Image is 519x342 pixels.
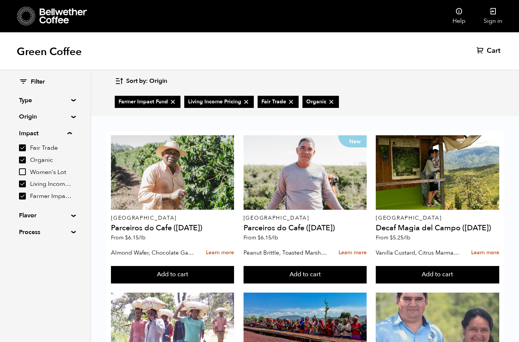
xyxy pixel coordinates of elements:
[403,234,410,241] span: /lb
[188,98,250,106] span: Living Income Pricing
[244,224,367,232] h4: Parceiros do Cafe ([DATE])
[139,234,146,241] span: /lb
[376,224,499,232] h4: Decaf Magia del Campo ([DATE])
[30,168,72,177] span: Women's Lot
[19,96,71,105] summary: Type
[206,245,234,261] a: Learn more
[19,228,71,237] summary: Process
[19,144,26,151] input: Fair Trade
[390,234,410,241] bdi: 5.25
[111,215,234,221] p: [GEOGRAPHIC_DATA]
[111,224,234,232] h4: Parceiros do Cafe ([DATE])
[376,234,410,241] span: From
[390,234,393,241] span: $
[19,112,71,121] summary: Origin
[30,144,72,152] span: Fair Trade
[19,180,26,187] input: Living Income Pricing
[271,234,278,241] span: /lb
[111,234,146,241] span: From
[126,77,167,85] span: Sort by: Origin
[111,266,234,283] button: Add to cart
[258,234,278,241] bdi: 6.15
[19,129,72,138] summary: Impact
[19,211,71,220] summary: Flavor
[261,98,295,106] span: Fair Trade
[19,193,26,199] input: Farmer Impact Fund
[244,215,367,221] p: [GEOGRAPHIC_DATA]
[376,215,499,221] p: [GEOGRAPHIC_DATA]
[119,98,177,106] span: Farmer Impact Fund
[115,72,167,90] button: Sort by: Origin
[306,98,335,106] span: Organic
[125,234,146,241] bdi: 6.15
[487,46,500,55] span: Cart
[258,234,261,241] span: $
[19,157,26,163] input: Organic
[244,247,327,258] p: Peanut Brittle, Toasted Marshmallow, Bittersweet Chocolate
[30,156,72,165] span: Organic
[244,135,367,210] a: New
[244,266,367,283] button: Add to cart
[471,245,499,261] a: Learn more
[338,135,367,147] p: New
[125,234,128,241] span: $
[30,192,72,201] span: Farmer Impact Fund
[17,45,82,59] h1: Green Coffee
[339,245,367,261] a: Learn more
[30,180,72,188] span: Living Income Pricing
[111,247,195,258] p: Almond Wafer, Chocolate Ganache, Bing Cherry
[476,46,502,55] a: Cart
[244,234,278,241] span: From
[376,266,499,283] button: Add to cart
[31,78,45,86] span: Filter
[376,247,459,258] p: Vanilla Custard, Citrus Marmalade, Caramel
[19,168,26,175] input: Women's Lot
